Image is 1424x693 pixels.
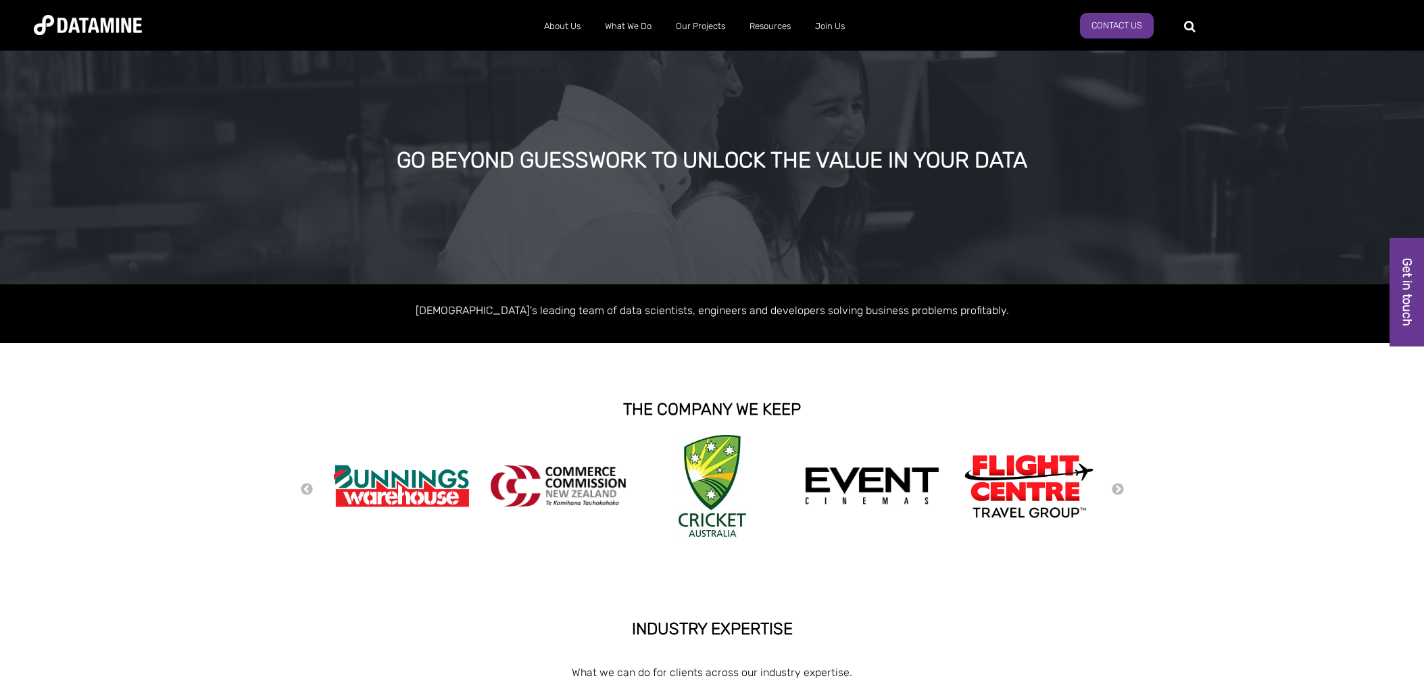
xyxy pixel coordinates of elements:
a: Join Us [803,9,857,44]
a: What We Do [593,9,664,44]
a: Contact Us [1080,13,1154,38]
img: event cinemas [804,467,939,506]
a: Resources [737,9,803,44]
div: GO BEYOND GUESSWORK TO UNLOCK THE VALUE IN YOUR DATA [159,149,1264,173]
span: What we can do for clients across our industry expertise. [572,666,852,679]
img: Cricket Australia [679,435,746,537]
strong: THE COMPANY WE KEEP [623,400,801,419]
img: Flight Centre [961,451,1096,521]
img: Datamine [34,15,142,35]
img: Bunnings Warehouse [334,461,469,511]
a: Our Projects [664,9,737,44]
button: Previous [300,482,314,497]
img: commercecommission [491,465,626,507]
a: Get in touch [1390,238,1424,346]
strong: INDUSTRY EXPERTISE [632,619,793,638]
p: [DEMOGRAPHIC_DATA]'s leading team of data scientists, engineers and developers solving business p... [327,301,1098,319]
a: About Us [532,9,593,44]
button: Next [1111,482,1125,497]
